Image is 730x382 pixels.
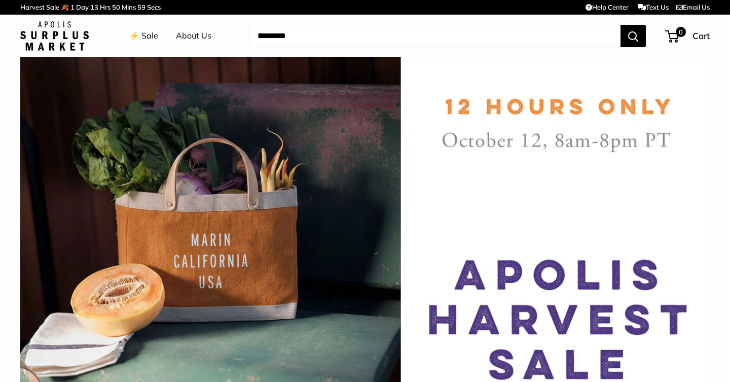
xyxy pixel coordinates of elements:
span: 13 [90,3,98,11]
button: Search [620,25,646,47]
span: 50 [112,3,120,11]
a: Email Us [676,3,710,11]
span: 0 [676,27,686,37]
input: Search... [249,25,620,47]
a: 0 Cart [666,28,710,44]
a: About Us [176,28,211,44]
span: Hrs [100,3,111,11]
img: Apolis: Surplus Market [20,21,89,51]
span: 1 [70,3,75,11]
span: Secs [147,3,161,11]
span: Mins [122,3,136,11]
span: Cart [692,30,710,41]
a: ⚡️ Sale [129,28,158,44]
span: 59 [137,3,145,11]
a: Text Us [638,3,669,11]
a: Help Center [586,3,629,11]
span: Day [76,3,89,11]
